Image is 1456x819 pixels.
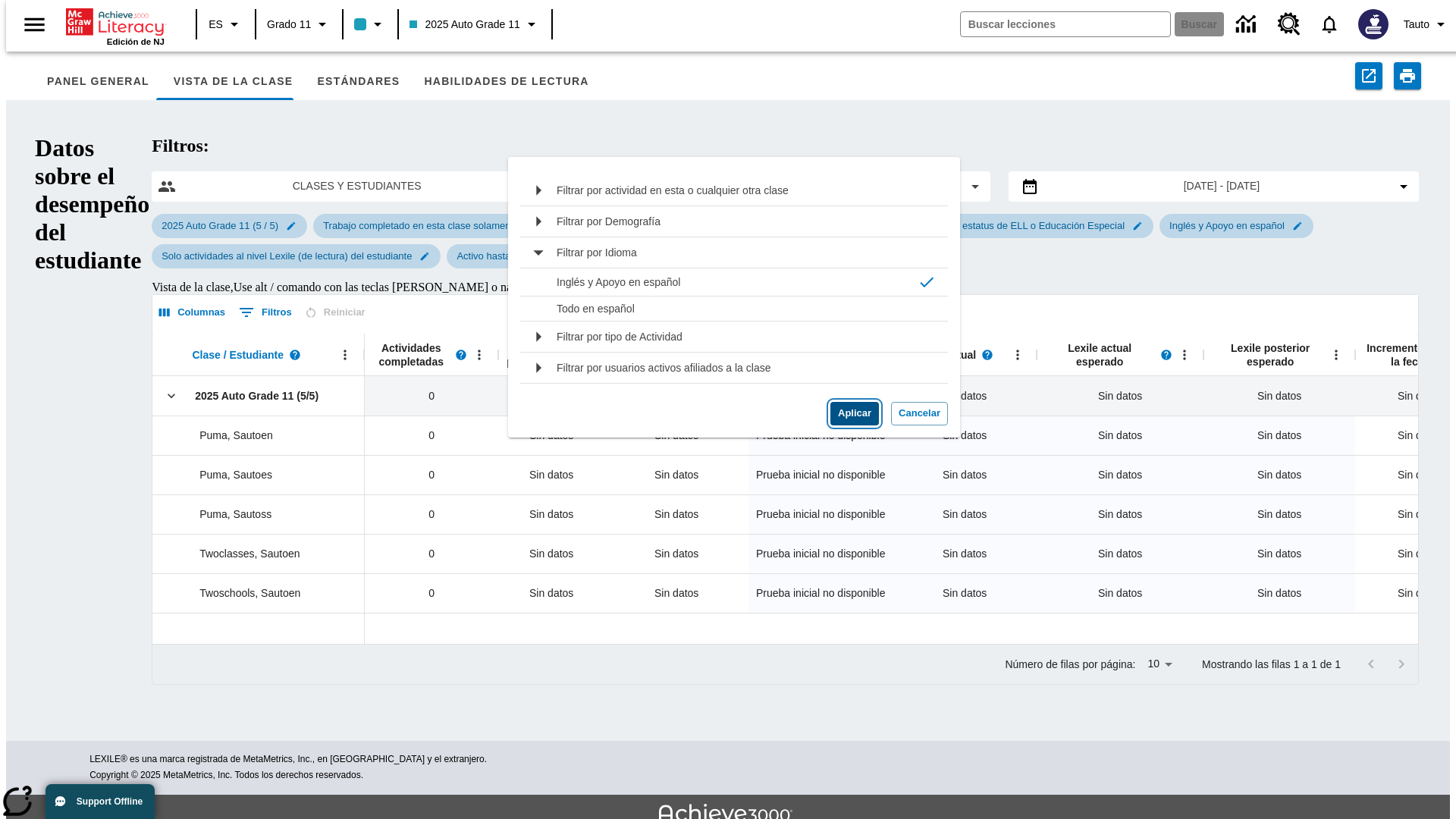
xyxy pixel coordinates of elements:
span: Prueba inicial no disponible, Puma, Sautoss [756,507,885,522]
button: Lea más sobre Actividades completadas [450,344,472,366]
span: Inglés y Apoyo en español [1160,220,1294,231]
button: Lea más sobre el Lexile actual [976,344,999,366]
span: Tauto [1404,17,1429,33]
svg: Clic aquí para contraer la fila de la clase [164,388,179,403]
p: Mostrando las filas 1 a 1 de 1 [1202,657,1341,672]
button: Exportar a CSV [1355,62,1382,89]
button: Abrir menú [468,344,491,366]
span: Support Offline [77,796,143,807]
div: Sin datos, Twoschools, Sautoen [647,578,706,608]
button: Seleccione las clases y los estudiantes opción del menú [158,177,556,196]
p: Filtrar por Idioma [557,245,637,260]
div: drop down list [508,157,960,438]
a: Centro de recursos, Se abrirá en una pestaña nueva. [1269,4,1310,45]
span: Puma, Sautoss [199,507,271,522]
span: Sin datos [943,428,987,444]
span: Sin datos, 2025 Auto Grade 11 (5/5) [1257,388,1301,404]
span: 0 [428,428,435,444]
div: 0, Puma, Sautoss [365,494,498,534]
span: Sin datos [943,546,987,562]
div: Sin datos, Puma, Sautoes [893,455,1037,494]
span: 2025 Auto Grade 11 (5/5) [195,388,318,403]
div: Sin datos, Twoclasses, Sautoen [893,534,1037,573]
span: Twoschools, Sautoen [199,585,300,601]
div: Editar Seleccionado filtro de Inglés y Apoyo en español elemento de submenú [1159,214,1313,238]
span: 2025 Auto Grade 11 [409,17,519,33]
span: 0 [428,388,435,404]
span: Copyright © 2025 MetaMetrics, Inc. Todos los derechos reservados. [89,770,363,780]
button: Imprimir [1394,62,1421,89]
input: Buscar campo [961,12,1170,36]
button: Escoja un nuevo avatar [1349,5,1398,44]
p: Inglés y Apoyo en español [557,275,912,290]
span: 2025 Auto Grade 11 (5 / 5) [152,220,287,231]
li: Sub Menu buttonFiltrar por Demografía [520,206,948,237]
span: Sin datos [522,499,581,530]
button: Habilidades de lectura [412,64,601,100]
div: Sin datos, Puma, Sautoss [647,499,706,529]
p: Filtrar por usuarios activos afiliados a la clase [557,360,770,375]
span: Twoclasses, Sautoen [199,546,300,561]
span: Prueba inicial no disponible, Puma, Sautoes [756,467,885,483]
button: Seleccione el intervalo de fechas opción del menú [1015,177,1413,196]
p: Filtrar por actividad en esta o cualquier otra clase [557,183,789,198]
span: Actividades completadas [372,341,450,369]
div: Portada [66,5,165,46]
p: Filtrar por tipo de Actividad [557,329,682,344]
span: Sin datos, Puma, Sautoss [1098,507,1142,522]
span: Puma, Sautoen [199,428,273,443]
svg: Sub Menu button [526,240,551,265]
div: Editar Seleccionado filtro de 2025 Auto Grade 11 (5 / 5) elemento de submenú [152,214,307,238]
span: ES [209,17,223,33]
span: Sin datos, Twoclasses, Sautoen [1398,546,1442,562]
span: Sin datos [522,578,581,609]
div: Sin datos, Twoschools, Sautoen [498,573,604,613]
button: Clic aquí para contraer la fila de la clase [160,384,183,407]
button: Aplicar [830,402,879,425]
span: Sin datos [522,538,581,570]
span: Solo actividades al nivel Lexile (de lectura) del estudiante [152,250,421,262]
span: Sin datos, Puma, Sautoes [1398,467,1442,483]
button: Support Offline [45,784,155,819]
span: Sin datos [943,585,987,601]
button: Grado: Grado 11, Elige un grado [261,11,337,38]
span: Sin datos [943,507,987,522]
div: Sin datos, Puma, Sautoen [498,416,604,455]
button: Abrir menú [1325,344,1348,366]
div: 0, 2025 Auto Grade 11 (5/5) [365,376,498,416]
div: Sin datos, Twoschools, Sautoen [893,573,1037,613]
span: Clases y estudiantes [188,178,526,194]
span: Activo hasta el último día de este periodo [447,250,646,262]
div: Sin datos, Twoclasses, Sautoen [647,538,706,569]
li: Sub Menu buttonFiltrar por actividad en esta o cualquier otra clase [520,175,948,206]
div: Sin datos, Puma, Sautoes [647,460,706,490]
span: Edición de NJ [107,37,165,46]
span: Sin datos, Puma, Sautoes [1098,467,1142,483]
button: Lea más sobre Clase / Estudiante [284,344,306,366]
h1: Datos sobre el desempeño del estudiante [35,134,149,706]
span: Clase / Estudiante [192,348,284,362]
div: 0, Puma, Sautoes [365,455,498,494]
li: Sub Menu buttonFiltrar por Idioma [520,237,948,268]
span: Sin datos, Puma, Sautoes [1257,467,1301,483]
span: Sin datos [943,388,987,404]
span: Sin datos, Twoschools, Sautoen [1098,585,1142,601]
div: Sin datos, Puma, Sautoss [498,494,604,534]
div: Editar Seleccionado filtro de Estudiantes sin estatus de ELL o Educación Especial elemento de sub... [883,214,1153,238]
div: Vista de la clase , Use alt / comando con las teclas [PERSON_NAME] o navegue dentro de la tabla c... [152,281,1419,294]
button: Abrir el menú lateral [12,2,57,47]
span: Trabajo completado en esta clase solamente [314,220,528,231]
div: Sin datos, Puma, Sautoss [893,494,1037,534]
button: El color de la clase es azul claro. Cambiar el color de la clase. [348,11,393,38]
span: Sin datos, Twoclasses, Sautoen [1257,546,1301,562]
button: Lea más sobre el Lexile actual esperado [1155,344,1178,366]
span: Sin datos, 2025 Auto Grade 11 (5/5) [1398,388,1442,404]
span: Lexile actual esperado [1044,341,1155,369]
div: 0, Twoschools, Sautoen [365,573,498,613]
button: Abrir menú [1006,344,1029,366]
span: Sin datos, Twoschools, Sautoen [1257,585,1301,601]
button: Seleccionar columnas [155,301,229,325]
div: 0, Twoclasses, Sautoen [365,534,498,573]
a: Centro de información [1227,4,1269,45]
span: Sin datos, Puma, Sautoen [1398,428,1442,444]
